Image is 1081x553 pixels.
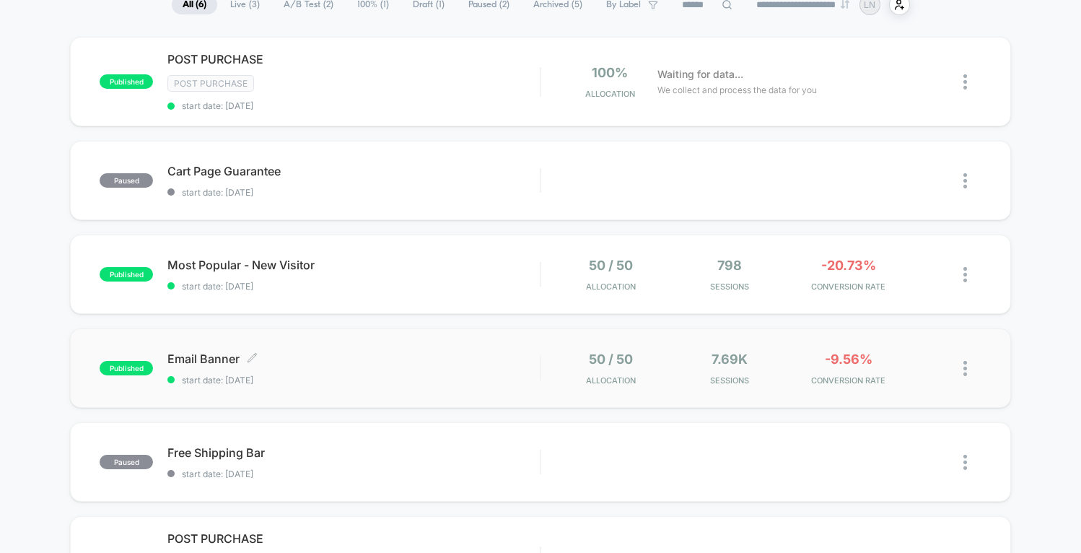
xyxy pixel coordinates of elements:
span: start date: [DATE] [167,100,540,111]
span: POST PURCHASE [167,531,540,546]
span: -9.56% [825,352,872,367]
span: POST PURCHASE [167,52,540,66]
span: published [100,361,153,375]
span: Post Purchase [167,75,254,92]
span: Waiting for data... [657,66,743,82]
img: close [963,267,967,282]
span: Free Shipping Bar [167,445,540,460]
img: close [963,455,967,470]
span: Cart Page Guarantee [167,164,540,178]
span: start date: [DATE] [167,469,540,479]
span: CONVERSION RATE [793,282,904,292]
span: 7.69k [712,352,748,367]
span: 100% [592,65,628,80]
span: Sessions [674,282,785,292]
span: published [100,74,153,89]
span: Most Popular - New Visitor [167,258,540,272]
span: -20.73% [821,258,876,273]
span: start date: [DATE] [167,187,540,198]
span: Email Banner [167,352,540,366]
span: 50 / 50 [589,258,633,273]
span: 50 / 50 [589,352,633,367]
span: Allocation [586,282,636,292]
span: 798 [717,258,742,273]
span: start date: [DATE] [167,281,540,292]
span: Allocation [585,89,635,99]
span: Sessions [674,375,785,386]
span: start date: [DATE] [167,375,540,386]
img: close [963,74,967,90]
img: close [963,173,967,188]
img: close [963,361,967,376]
span: published [100,267,153,282]
span: CONVERSION RATE [793,375,904,386]
span: paused [100,455,153,469]
span: Allocation [586,375,636,386]
span: We collect and process the data for you [657,83,817,97]
span: paused [100,173,153,188]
